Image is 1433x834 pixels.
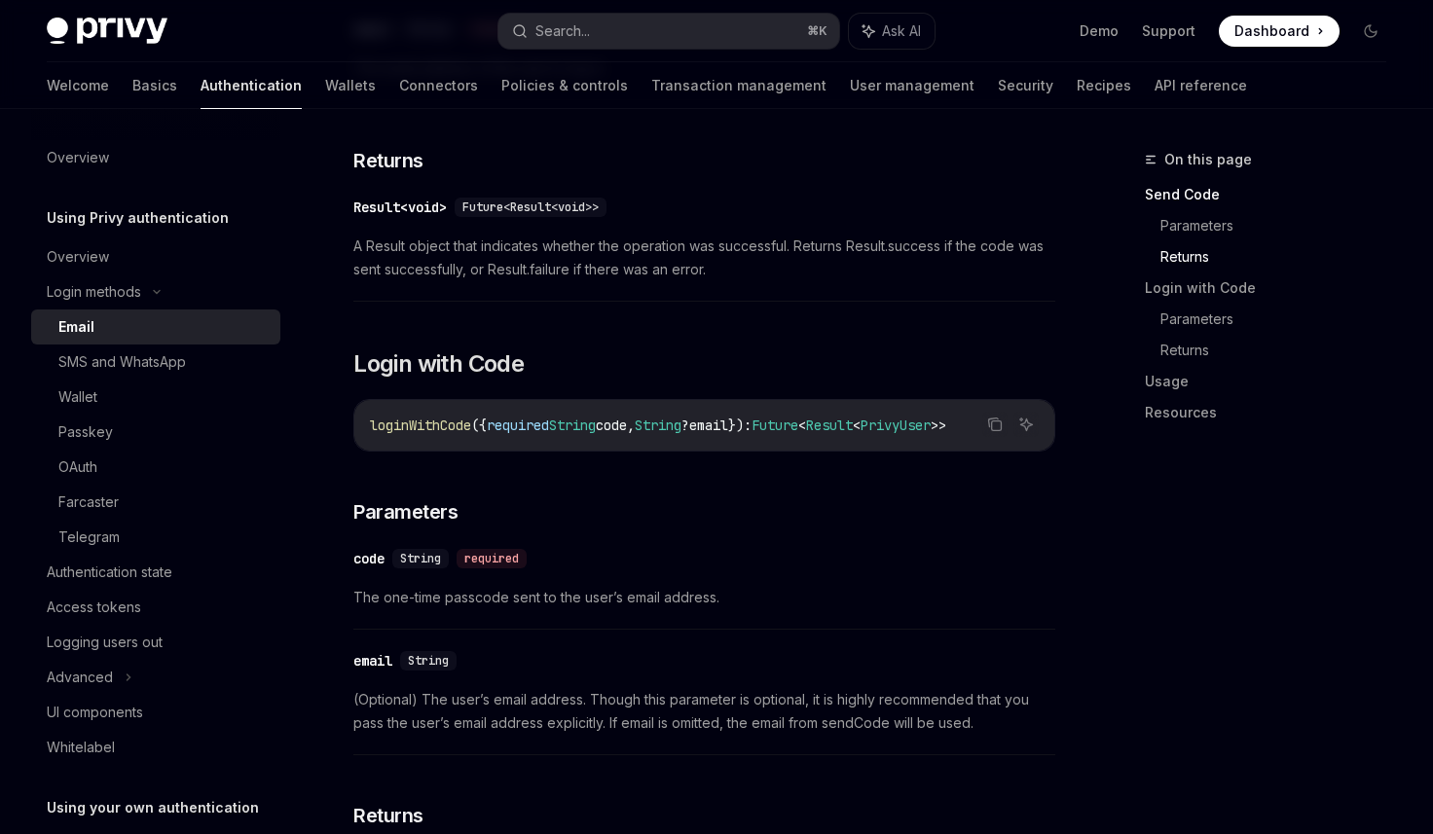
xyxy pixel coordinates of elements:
[31,344,280,380] a: SMS and WhatsApp
[931,417,946,434] span: >>
[353,498,458,526] span: Parameters
[535,19,590,43] div: Search...
[549,417,596,434] span: String
[1355,16,1386,47] button: Toggle dark mode
[31,415,280,450] a: Passkey
[806,417,853,434] span: Result
[31,450,280,485] a: OAuth
[1145,179,1402,210] a: Send Code
[58,315,94,339] div: Email
[861,417,931,434] span: PrivyUser
[31,309,280,344] a: Email
[689,417,744,434] span: email})
[47,561,172,584] div: Authentication state
[353,651,392,671] div: email
[47,62,109,109] a: Welcome
[31,380,280,415] a: Wallet
[471,417,487,434] span: ({
[58,490,119,514] div: Farcaster
[1145,366,1402,397] a: Usage
[1219,16,1340,47] a: Dashboard
[325,62,376,109] a: Wallets
[31,730,280,765] a: Whitelabel
[353,549,385,568] div: code
[31,555,280,590] a: Authentication state
[31,695,280,730] a: UI components
[1160,241,1402,272] a: Returns
[681,417,689,434] span: ?
[58,455,97,479] div: OAuth
[487,417,549,434] span: required
[58,420,113,444] div: Passkey
[58,350,186,374] div: SMS and WhatsApp
[1145,272,1402,304] a: Login with Code
[1160,304,1402,335] a: Parameters
[408,653,449,669] span: String
[47,736,115,759] div: Whitelabel
[853,417,861,434] span: <
[399,62,478,109] a: Connectors
[457,549,527,568] div: required
[501,62,628,109] a: Policies & controls
[47,146,109,169] div: Overview
[47,596,141,619] div: Access tokens
[849,14,935,49] button: Ask AI
[596,417,635,434] span: code,
[1080,21,1119,41] a: Demo
[635,417,681,434] span: String
[58,526,120,549] div: Telegram
[201,62,302,109] a: Authentication
[353,688,1055,735] span: (Optional) The user’s email address. Though this parameter is optional, it is highly recommended ...
[798,417,806,434] span: <
[752,417,798,434] span: Future
[31,590,280,625] a: Access tokens
[47,245,109,269] div: Overview
[58,385,97,409] div: Wallet
[47,280,141,304] div: Login methods
[47,631,163,654] div: Logging users out
[744,417,752,434] span: :
[353,586,1055,609] span: The one-time passcode sent to the user’s email address.
[353,147,423,174] span: Returns
[998,62,1053,109] a: Security
[1155,62,1247,109] a: API reference
[982,412,1008,437] button: Copy the contents from the code block
[807,23,827,39] span: ⌘ K
[1077,62,1131,109] a: Recipes
[47,796,259,819] h5: Using your own authentication
[400,551,441,566] span: String
[1234,21,1309,41] span: Dashboard
[1164,148,1252,171] span: On this page
[1142,21,1195,41] a: Support
[47,18,167,45] img: dark logo
[47,206,229,230] h5: Using Privy authentication
[1013,412,1039,437] button: Ask AI
[31,140,280,175] a: Overview
[498,14,839,49] button: Search...⌘K
[353,802,423,829] span: Returns
[370,417,471,434] span: loginWithCode
[47,701,143,724] div: UI components
[1160,335,1402,366] a: Returns
[651,62,827,109] a: Transaction management
[47,666,113,689] div: Advanced
[353,348,524,380] span: Login with Code
[31,485,280,520] a: Farcaster
[850,62,974,109] a: User management
[462,199,599,215] span: Future<Result<void>>
[1145,397,1402,428] a: Resources
[31,520,280,555] a: Telegram
[31,625,280,660] a: Logging users out
[132,62,177,109] a: Basics
[1160,210,1402,241] a: Parameters
[353,198,447,217] div: Result<void>
[882,21,921,41] span: Ask AI
[353,235,1055,281] span: A Result object that indicates whether the operation was successful. Returns Result.success if th...
[31,239,280,274] a: Overview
